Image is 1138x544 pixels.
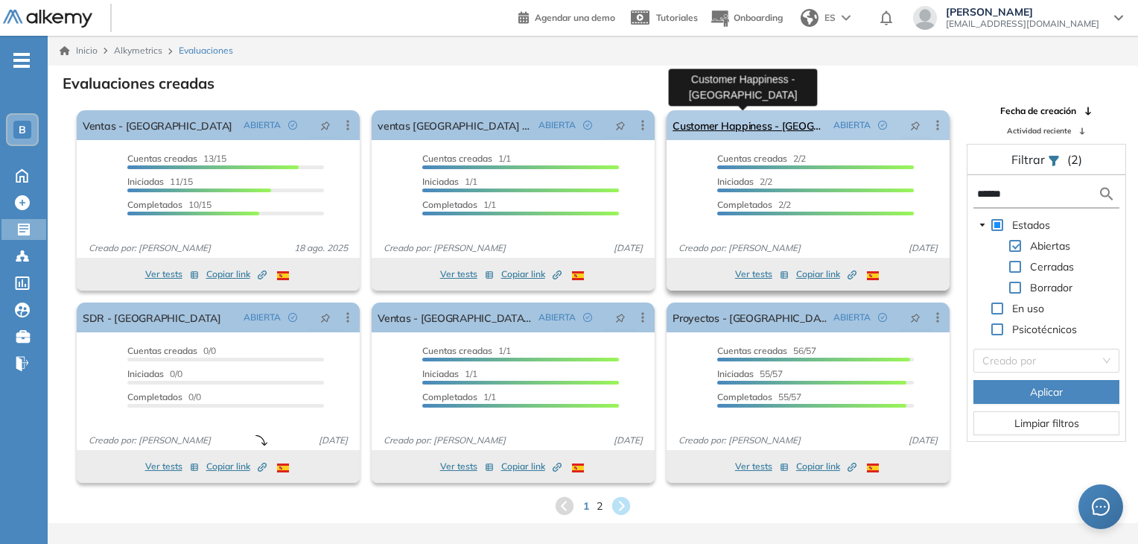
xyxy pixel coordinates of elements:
span: Completados [127,391,182,402]
span: Iniciadas [127,368,164,379]
span: Psicotécnicos [1012,323,1077,336]
span: 0/0 [127,391,201,402]
span: Iniciadas [717,176,754,187]
span: Iniciadas [422,176,459,187]
span: Cuentas creadas [422,153,492,164]
span: Borrador [1030,281,1072,294]
span: Completados [422,391,477,402]
span: Completados [127,199,182,210]
button: pushpin [309,306,342,329]
span: 2 [597,499,603,514]
button: Ver tests [145,265,199,283]
span: Creado por: [PERSON_NAME] [378,241,512,255]
span: caret-down [979,221,986,229]
span: Cerradas [1027,258,1077,276]
span: pushpin [910,119,921,131]
span: 0/0 [127,345,216,356]
span: Estados [1012,218,1050,232]
span: [PERSON_NAME] [946,6,1099,18]
span: Iniciadas [127,176,164,187]
span: Agendar una demo [535,12,615,23]
button: Ver tests [735,265,789,283]
span: ABIERTA [244,311,281,324]
span: [DATE] [608,434,649,447]
a: Inicio [60,44,98,57]
span: Abiertas [1030,239,1070,253]
span: Cerradas [1030,260,1074,273]
span: check-circle [583,121,592,130]
span: Cuentas creadas [717,345,787,356]
span: Fecha de creación [1000,104,1076,118]
span: Completados [422,199,477,210]
span: ABIERTA [833,118,871,132]
span: pushpin [320,119,331,131]
a: SDR - [GEOGRAPHIC_DATA] [83,303,221,332]
span: ABIERTA [538,118,576,132]
span: Cuentas creadas [717,153,787,164]
span: 56/57 [717,345,816,356]
span: 1/1 [422,199,496,210]
span: message [1092,498,1110,516]
span: Aplicar [1030,384,1063,400]
i: - [13,59,30,62]
span: ABIERTA [538,311,576,324]
span: 1/1 [422,368,477,379]
button: Ver tests [735,458,789,475]
span: Cuentas creadas [127,153,197,164]
button: Onboarding [710,2,783,34]
span: Copiar link [206,268,267,281]
button: Limpiar filtros [973,411,1119,435]
span: 55/57 [717,391,801,402]
img: world [801,9,818,27]
span: 1/1 [422,345,511,356]
span: 55/57 [717,368,783,379]
button: pushpin [899,113,932,137]
a: Proyectos - [GEOGRAPHIC_DATA] [673,303,827,332]
span: [EMAIL_ADDRESS][DOMAIN_NAME] [946,18,1099,30]
span: Psicotécnicos [1009,320,1080,338]
button: Copiar link [206,458,267,475]
button: pushpin [604,113,637,137]
span: 18 ago. 2025 [288,241,354,255]
span: 2/2 [717,153,806,164]
span: [DATE] [313,434,354,447]
span: ABIERTA [833,311,871,324]
button: Copiar link [501,458,562,475]
div: Customer Happiness - [GEOGRAPHIC_DATA] [669,69,818,106]
span: Filtrar [1011,152,1048,167]
span: ABIERTA [244,118,281,132]
button: Ver tests [145,458,199,475]
a: Agendar una demo [518,7,615,25]
span: Abiertas [1027,237,1073,255]
span: Completados [717,199,772,210]
span: ES [824,11,836,25]
span: Creado por: [PERSON_NAME] [673,434,807,447]
button: pushpin [309,113,342,137]
span: Iniciadas [717,368,754,379]
span: Copiar link [501,268,562,281]
span: check-circle [288,121,297,130]
span: check-circle [878,313,887,322]
span: 1/1 [422,153,511,164]
span: pushpin [615,311,626,323]
span: [DATE] [903,434,944,447]
span: pushpin [910,311,921,323]
span: Iniciadas [422,368,459,379]
img: ESP [867,464,879,472]
button: Copiar link [796,265,856,283]
span: En uso [1012,302,1044,315]
span: 1/1 [422,176,477,187]
span: B [19,124,26,136]
span: 1/1 [422,391,496,402]
span: Creado por: [PERSON_NAME] [378,434,512,447]
span: Limpiar filtros [1014,415,1079,431]
button: Copiar link [206,265,267,283]
img: arrow [842,15,851,21]
span: Tutoriales [656,12,698,23]
span: Copiar link [796,268,856,281]
span: Copiar link [206,460,267,473]
span: check-circle [288,313,297,322]
span: Copiar link [796,460,856,473]
span: 1 [583,499,589,514]
a: Ventas - [GEOGRAPHIC_DATA] (intermedio) [378,303,533,332]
